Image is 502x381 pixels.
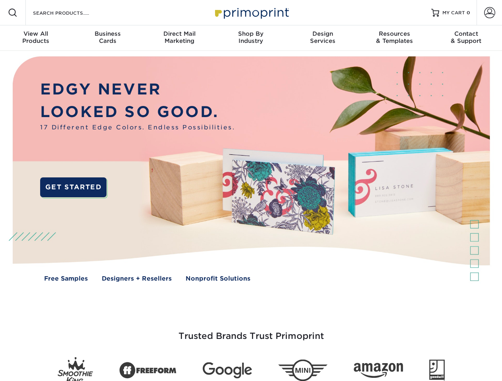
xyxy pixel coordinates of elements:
input: SEARCH PRODUCTS..... [32,8,110,17]
div: Marketing [143,30,215,44]
span: Business [72,30,143,37]
span: Shop By [215,30,287,37]
img: Goodwill [429,360,445,381]
div: Cards [72,30,143,44]
div: & Support [430,30,502,44]
span: 0 [467,10,470,15]
span: Resources [359,30,430,37]
a: Resources& Templates [359,25,430,51]
div: & Templates [359,30,430,44]
a: Nonprofit Solutions [186,274,250,283]
a: BusinessCards [72,25,143,51]
div: Services [287,30,359,44]
a: DesignServices [287,25,359,51]
img: Amazon [354,363,403,378]
div: Industry [215,30,287,44]
img: Google [203,362,252,379]
span: Design [287,30,359,37]
a: Shop ByIndustry [215,25,287,51]
a: Free Samples [44,274,88,283]
span: Direct Mail [143,30,215,37]
h3: Trusted Brands Trust Primoprint [19,312,484,351]
a: Contact& Support [430,25,502,51]
span: MY CART [442,10,465,16]
span: Contact [430,30,502,37]
p: EDGY NEVER [40,78,235,101]
a: Designers + Resellers [102,274,172,283]
img: Primoprint [211,4,291,21]
p: LOOKED SO GOOD. [40,101,235,123]
a: Direct MailMarketing [143,25,215,51]
a: GET STARTED [40,177,107,197]
span: 17 Different Edge Colors. Endless Possibilities. [40,123,235,132]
